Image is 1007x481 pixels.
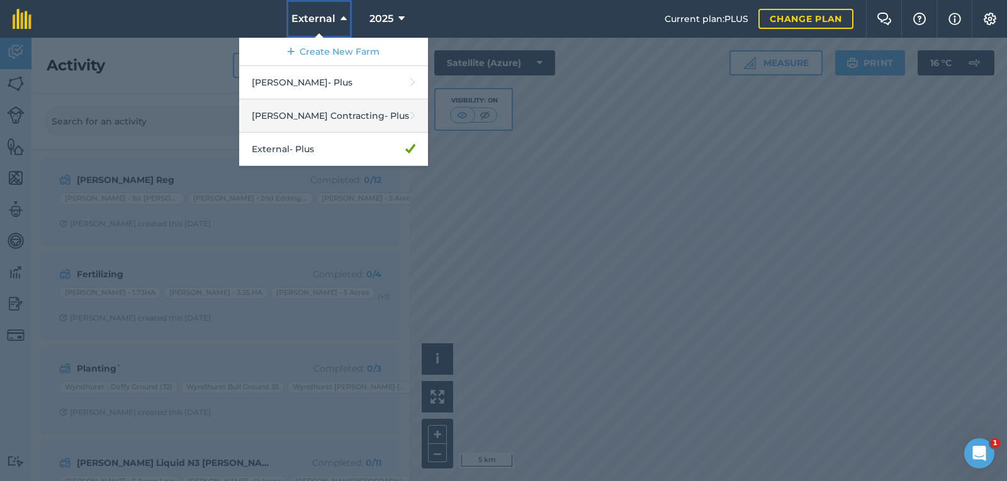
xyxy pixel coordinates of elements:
[13,9,31,29] img: fieldmargin Logo
[912,13,927,25] img: A question mark icon
[877,13,892,25] img: Two speech bubbles overlapping with the left bubble in the forefront
[948,11,961,26] img: svg+xml;base64,PHN2ZyB4bWxucz0iaHR0cDovL3d3dy53My5vcmcvMjAwMC9zdmciIHdpZHRoPSIxNyIgaGVpZ2h0PSIxNy...
[665,12,748,26] span: Current plan : PLUS
[239,133,428,166] a: External- Plus
[369,11,393,26] span: 2025
[990,438,1000,448] span: 1
[982,13,998,25] img: A cog icon
[291,11,335,26] span: External
[964,438,994,468] iframe: Intercom live chat
[758,9,853,29] a: Change plan
[239,38,428,66] a: Create New Farm
[239,99,428,133] a: [PERSON_NAME] Contracting- Plus
[239,66,428,99] a: [PERSON_NAME]- Plus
